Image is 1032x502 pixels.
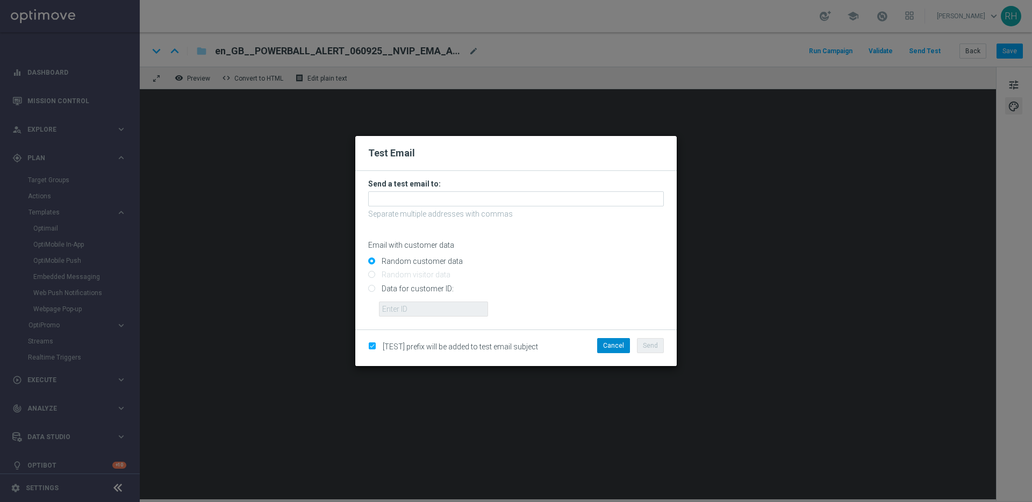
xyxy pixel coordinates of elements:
label: Random customer data [379,256,463,266]
h3: Send a test email to: [368,179,664,189]
h2: Test Email [368,147,664,160]
button: Cancel [597,338,630,353]
button: Send [637,338,664,353]
input: Enter ID [379,302,488,317]
span: Send [643,342,658,349]
p: Separate multiple addresses with commas [368,209,664,219]
p: Email with customer data [368,240,664,250]
span: [TEST] prefix will be added to test email subject [383,342,538,351]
